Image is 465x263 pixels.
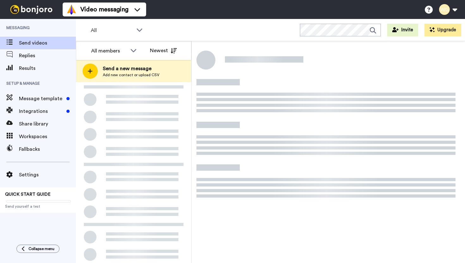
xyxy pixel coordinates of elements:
span: Workspaces [19,133,76,140]
span: Collapse menu [28,246,54,251]
span: All [91,27,133,34]
span: Send videos [19,39,76,47]
span: Fallbacks [19,145,76,153]
img: bj-logo-header-white.svg [8,5,55,14]
button: Invite [387,24,418,36]
img: vm-color.svg [66,4,77,15]
span: Integrations [19,107,64,115]
span: Results [19,64,76,72]
span: Message template [19,95,64,102]
span: Settings [19,171,76,179]
span: Video messaging [80,5,128,14]
span: Add new contact or upload CSV [103,72,159,77]
span: Share library [19,120,76,128]
div: All members [91,47,127,55]
span: QUICK START GUIDE [5,192,51,197]
span: Send yourself a test [5,204,71,209]
span: Send a new message [103,65,159,72]
button: Collapse menu [16,245,59,253]
button: Newest [145,44,182,57]
button: Upgrade [425,24,461,36]
span: Replies [19,52,76,59]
